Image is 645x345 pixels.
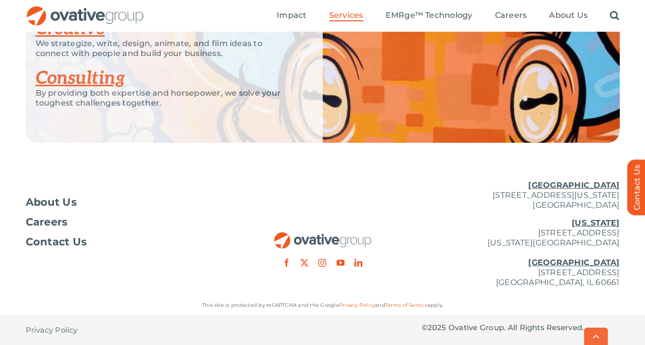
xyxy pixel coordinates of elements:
a: Impact [277,10,306,21]
p: [STREET_ADDRESS] [US_STATE][GEOGRAPHIC_DATA] [STREET_ADDRESS] [GEOGRAPHIC_DATA], IL 60661 [422,218,620,287]
span: Careers [26,217,68,227]
a: Privacy Policy [26,315,78,345]
a: Terms of Service [385,302,428,308]
a: EMRge™ Technology [386,10,473,21]
a: About Us [26,197,224,207]
p: We strategize, write, design, animate, and film ideas to connect with people and build your busin... [36,39,298,58]
a: twitter [300,259,308,267]
a: Contact Us [26,237,224,247]
u: [GEOGRAPHIC_DATA] [528,258,619,267]
a: linkedin [354,259,362,267]
span: Services [329,10,363,20]
span: Contact Us [26,237,87,247]
span: About Us [549,10,588,20]
span: Impact [277,10,306,20]
a: facebook [283,259,291,267]
a: youtube [337,259,345,267]
u: [US_STATE] [572,218,619,228]
a: Consulting [36,67,125,89]
p: © Ovative Group. All Rights Reserved. [422,323,620,333]
a: Privacy Policy [339,302,375,308]
p: This site is protected by reCAPTCHA and the Google and apply. [26,300,620,310]
nav: Footer - Privacy Policy [26,315,224,345]
span: Careers [495,10,527,20]
span: Privacy Policy [26,325,78,335]
a: Services [329,10,363,21]
span: About Us [26,197,77,207]
a: About Us [549,10,588,21]
a: Search [610,10,619,21]
span: 2025 [428,323,447,332]
u: [GEOGRAPHIC_DATA] [528,180,619,190]
span: EMRge™ Technology [386,10,473,20]
nav: Footer Menu [26,197,224,247]
p: By providing both expertise and horsepower, we solve your toughest challenges together. [36,88,298,108]
a: OG_Full_horizontal_RGB [26,5,145,14]
a: OG_Full_horizontal_RGB [273,231,372,240]
p: [STREET_ADDRESS][US_STATE] [GEOGRAPHIC_DATA] [422,180,620,210]
a: instagram [318,259,326,267]
a: Careers [495,10,527,21]
a: Careers [26,217,224,227]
